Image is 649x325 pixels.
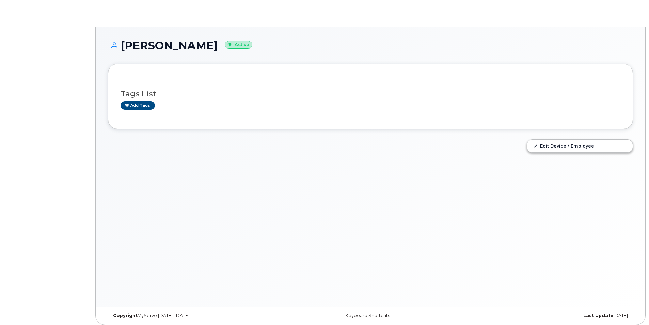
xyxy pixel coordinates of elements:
[225,41,252,49] small: Active
[527,140,633,152] a: Edit Device / Employee
[345,313,390,318] a: Keyboard Shortcuts
[108,313,283,319] div: MyServe [DATE]–[DATE]
[113,313,138,318] strong: Copyright
[121,90,620,98] h3: Tags List
[458,313,633,319] div: [DATE]
[108,40,633,51] h1: [PERSON_NAME]
[583,313,613,318] strong: Last Update
[121,101,155,110] a: Add tags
